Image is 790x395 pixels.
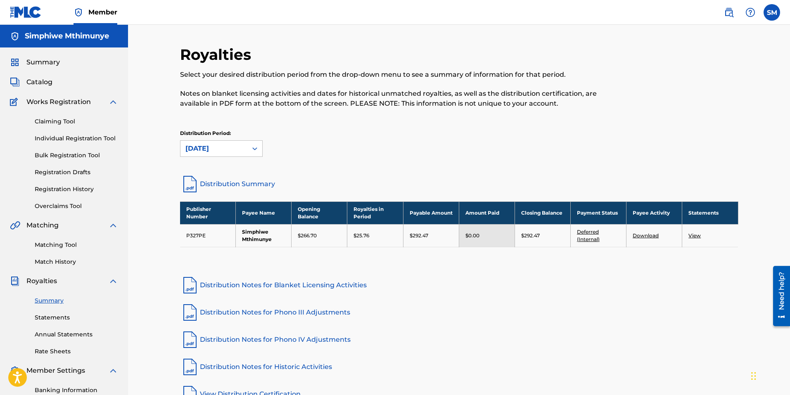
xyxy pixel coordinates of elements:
a: Rate Sheets [35,347,118,356]
img: pdf [180,303,200,322]
img: expand [108,366,118,376]
a: Bulk Registration Tool [35,151,118,160]
span: Catalog [26,77,52,87]
img: Catalog [10,77,20,87]
img: Matching [10,220,20,230]
p: Notes on blanket licensing activities and dates for historical unmatched royalties, as well as th... [180,89,610,109]
a: Annual Statements [35,330,118,339]
img: search [724,7,734,17]
h5: Simphiwe Mthimunye [25,31,109,41]
span: Royalties [26,276,57,286]
img: MLC Logo [10,6,42,18]
img: help [745,7,755,17]
a: Registration Drafts [35,168,118,177]
p: Select your desired distribution period from the drop-down menu to see a summary of information f... [180,70,610,80]
th: Payment Status [570,201,626,224]
img: Works Registration [10,97,21,107]
a: Distribution Notes for Blanket Licensing Activities [180,275,738,295]
p: $266.70 [298,232,317,239]
span: Member Settings [26,366,85,376]
span: Works Registration [26,97,91,107]
img: Accounts [10,31,20,41]
a: Registration History [35,185,118,194]
p: $292.47 [521,232,540,239]
div: Drag [751,364,756,388]
th: Statements [682,201,738,224]
p: Distribution Period: [180,130,263,137]
a: Download [633,232,659,239]
a: Overclaims Tool [35,202,118,211]
img: pdf [180,357,200,377]
a: Match History [35,258,118,266]
span: Matching [26,220,59,230]
span: Member [88,7,117,17]
span: Summary [26,57,60,67]
h2: Royalties [180,45,255,64]
th: Publisher Number [180,201,236,224]
a: Distribution Notes for Phono IV Adjustments [180,330,738,350]
a: Distribution Summary [180,174,738,194]
th: Amount Paid [459,201,515,224]
p: $25.76 [353,232,369,239]
img: pdf [180,275,200,295]
img: Summary [10,57,20,67]
img: pdf [180,330,200,350]
div: [DATE] [185,144,242,154]
img: Member Settings [10,366,20,376]
div: Help [742,4,759,21]
p: $292.47 [410,232,428,239]
th: Payee Name [236,201,292,224]
img: expand [108,220,118,230]
th: Payee Activity [626,201,682,224]
img: expand [108,97,118,107]
td: P327PE [180,224,236,247]
p: $0.00 [465,232,479,239]
a: Public Search [721,4,737,21]
a: SummarySummary [10,57,60,67]
img: expand [108,276,118,286]
td: Simphiwe Mthimunye [236,224,292,247]
a: Distribution Notes for Phono III Adjustments [180,303,738,322]
a: Claiming Tool [35,117,118,126]
iframe: Resource Center [767,263,790,329]
a: Deferred (Internal) [577,229,600,242]
th: Opening Balance [292,201,347,224]
img: distribution-summary-pdf [180,174,200,194]
a: Individual Registration Tool [35,134,118,143]
th: Payable Amount [403,201,459,224]
img: Royalties [10,276,20,286]
a: CatalogCatalog [10,77,52,87]
th: Royalties in Period [347,201,403,224]
a: View [688,232,701,239]
iframe: Chat Widget [749,355,790,395]
a: Distribution Notes for Historic Activities [180,357,738,377]
div: User Menu [764,4,780,21]
a: Statements [35,313,118,322]
a: Matching Tool [35,241,118,249]
img: Top Rightsholder [74,7,83,17]
a: Banking Information [35,386,118,395]
a: Summary [35,296,118,305]
th: Closing Balance [515,201,570,224]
